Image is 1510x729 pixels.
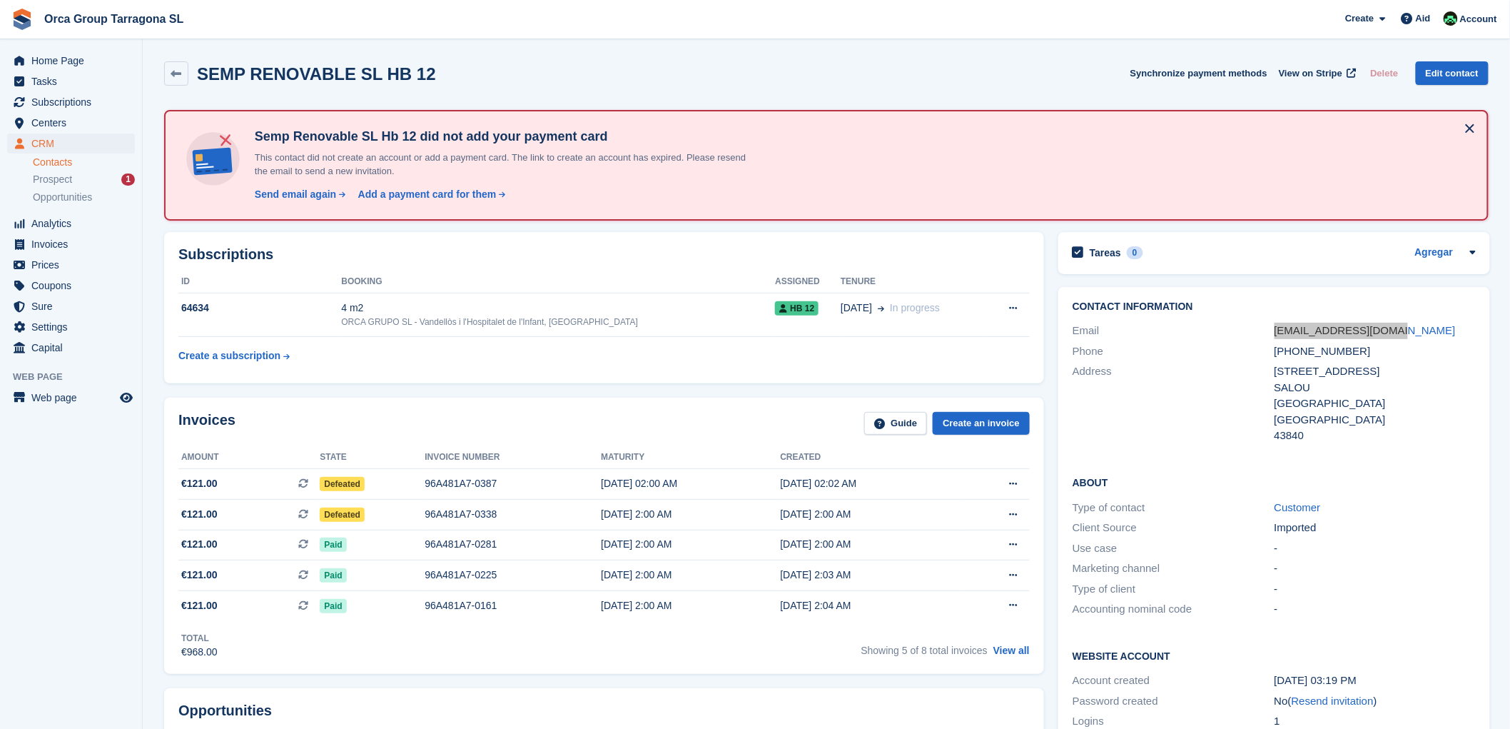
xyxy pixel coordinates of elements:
[324,570,342,580] font: Paid
[841,302,872,313] font: [DATE]
[31,321,68,333] font: Settings
[1073,365,1112,377] font: Address
[781,569,851,580] font: [DATE] 2:03 AM
[1073,715,1104,727] font: Logins
[601,538,672,550] font: [DATE] 2:00 AM
[1288,695,1292,707] font: (
[31,280,71,291] font: Coupons
[1073,562,1160,574] font: Marketing channel
[1345,13,1374,24] font: Create
[1073,674,1150,686] font: Account created
[183,129,243,189] img: no-card-linked-e7822e413c904bf8b177c4d89f31251c4716f9871600ec3ca5bfc59e148c83f4.svg
[7,71,135,91] a: menu
[890,302,940,313] font: In progress
[425,452,500,462] font: Invoice number
[44,13,183,25] font: Orca Group Tarragona SL
[1275,365,1380,377] font: [STREET_ADDRESS]
[7,134,135,154] a: menu
[1275,324,1456,336] a: [EMAIL_ADDRESS][DOMAIN_NAME]
[324,479,360,489] font: Defeated
[1371,68,1399,79] font: Delete
[1416,61,1489,85] a: Edit contact
[7,213,135,233] a: menu
[341,276,382,286] font: Booking
[1275,674,1357,686] font: [DATE] 03:19 PM
[1275,413,1386,426] font: [GEOGRAPHIC_DATA]
[1275,345,1371,357] font: [PHONE_NUMBER]
[181,478,218,489] font: €121.00
[31,218,71,229] font: Analytics
[197,64,436,84] font: SEMP RENOVABLE SL HB 12
[7,317,135,337] a: menu
[1426,68,1479,79] font: Edit contact
[425,538,497,550] font: 96A481A7-0281
[425,508,497,520] font: 96A481A7-0338
[181,452,219,462] font: Amount
[1275,715,1280,727] font: 1
[7,388,135,408] a: menu
[1415,245,1454,261] a: Agregar
[891,418,917,428] font: Guide
[781,538,851,550] font: [DATE] 2:00 AM
[1090,246,1121,259] h2: Tareas
[993,645,1030,656] font: View all
[178,412,235,428] font: Invoices
[181,538,218,550] font: €121.00
[1073,345,1103,357] font: Phone
[11,9,33,30] img: stora-icon-8386f47178a22dfd0bd8f6a31ec36ba5ce8667c1dd55bd0f319d3a0aa187defe.svg
[181,302,209,313] font: 64634
[781,478,857,489] font: [DATE] 02:02 AM
[33,190,135,205] a: Opportunities
[7,51,135,71] a: menu
[1073,695,1158,707] font: Password created
[601,478,677,489] font: [DATE] 02:00 AM
[178,246,273,262] font: Subscriptions
[1127,246,1143,259] div: 0
[255,152,746,177] font: This contact did not create an account or add a payment card. The link to create an account has e...
[1275,583,1278,595] font: -
[358,188,497,200] font: Add a payment card for them
[341,317,638,327] font: ORCA GRUPO SL - Vandellòs i l'Hospitalet de l'Infant, [GEOGRAPHIC_DATA]
[601,569,672,580] font: [DATE] 2:00 AM
[31,259,59,271] font: Prices
[1073,301,1193,312] font: Contact information
[1073,521,1137,533] font: Client Source
[943,418,1020,428] font: Create an invoice
[118,389,135,406] a: Store Preview
[1273,61,1359,85] a: View on Stripe
[601,452,644,462] font: Maturity
[7,113,135,133] a: menu
[781,600,851,611] font: [DATE] 2:04 AM
[861,645,988,656] font: Showing 5 of 8 total invoices
[31,238,68,250] font: Invoices
[341,302,363,313] font: 4 m2
[1460,14,1497,24] font: Account
[1073,650,1170,662] font: Website account
[1416,13,1431,24] font: Aid
[1275,521,1317,533] font: Imported
[320,452,347,462] font: State
[1444,11,1458,26] img: Tania
[1130,61,1267,85] button: Synchronize payment methods
[7,338,135,358] a: menu
[1292,695,1374,707] a: Resend invitation
[781,452,821,462] font: Created
[1275,562,1278,574] font: -
[1073,324,1100,336] font: Email
[1279,68,1342,79] font: View on Stripe
[178,350,280,361] font: Create a subscription
[1365,61,1404,85] button: Delete
[7,234,135,254] a: menu
[1073,542,1118,554] font: Use case
[255,188,336,200] font: Send email again
[1275,429,1304,441] font: 43840
[425,569,497,580] font: 96A481A7-0225
[1374,695,1377,707] font: )
[33,156,135,169] a: Contacts
[790,303,814,313] font: HB 12
[1073,583,1135,595] font: Type of client
[7,92,135,112] a: menu
[1073,477,1108,488] font: About
[1275,542,1278,554] font: -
